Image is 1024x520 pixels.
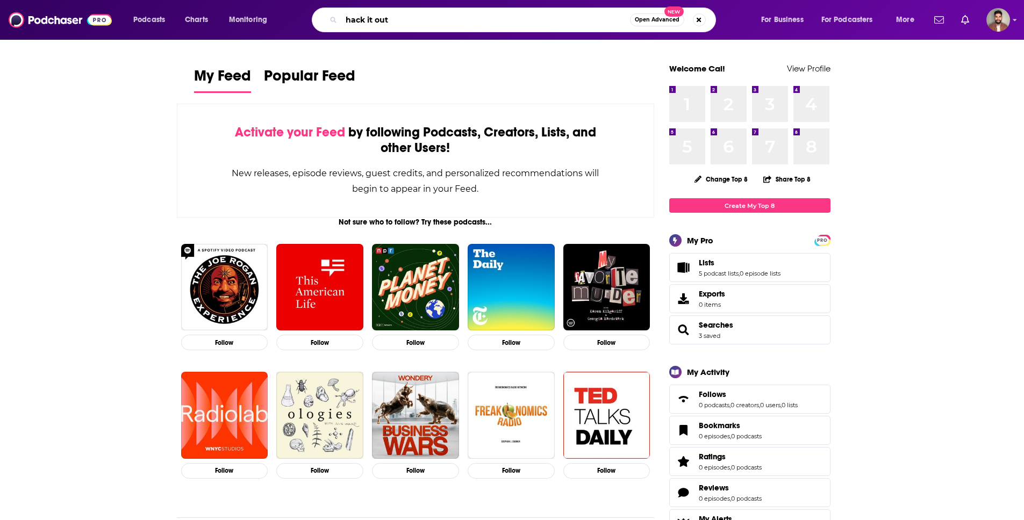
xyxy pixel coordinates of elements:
span: For Podcasters [821,12,873,27]
span: , [759,401,760,409]
a: Searches [673,322,694,337]
img: Radiolab [181,372,268,459]
a: Bookmarks [673,423,694,438]
a: Welcome Cal! [669,63,725,74]
button: Follow [181,463,268,479]
span: Activate your Feed [235,124,345,140]
span: Bookmarks [669,416,830,445]
a: Show notifications dropdown [957,11,973,29]
button: open menu [221,11,281,28]
img: Planet Money [372,244,459,331]
a: 3 saved [699,332,720,340]
img: User Profile [986,8,1010,32]
button: Follow [372,463,459,479]
img: The Joe Rogan Experience [181,244,268,331]
button: Follow [468,335,555,350]
a: Lists [673,260,694,275]
button: Follow [563,463,650,479]
span: 0 items [699,301,725,308]
a: Reviews [699,483,762,493]
button: Follow [468,463,555,479]
img: My Favorite Murder with Karen Kilgariff and Georgia Hardstark [563,244,650,331]
a: 0 creators [731,401,759,409]
img: Business Wars [372,372,459,459]
button: open menu [126,11,179,28]
a: 0 users [760,401,780,409]
span: Monitoring [229,12,267,27]
span: For Business [761,12,804,27]
img: TED Talks Daily [563,372,650,459]
div: Not sure who to follow? Try these podcasts... [177,218,655,227]
a: Follows [673,392,694,407]
button: open menu [754,11,817,28]
a: Ratings [673,454,694,469]
span: Searches [669,315,830,344]
div: New releases, episode reviews, guest credits, and personalized recommendations will begin to appe... [231,165,600,197]
span: , [730,432,731,440]
a: Popular Feed [264,67,355,93]
span: Bookmarks [699,421,740,430]
button: Follow [276,335,363,350]
button: Follow [372,335,459,350]
span: New [664,6,684,17]
button: Share Top 8 [763,169,811,190]
div: My Pro [687,235,713,245]
a: Ratings [699,452,762,461]
a: 5 podcast lists [699,270,739,277]
a: Searches [699,320,733,330]
span: Charts [185,12,208,27]
span: Ratings [669,447,830,476]
a: View Profile [787,63,830,74]
button: Open AdvancedNew [630,13,684,26]
span: Reviews [669,478,830,507]
span: Ratings [699,452,726,461]
span: , [730,464,731,471]
a: My Feed [194,67,251,93]
span: Exports [699,289,725,299]
span: PRO [816,236,829,244]
span: , [730,495,731,502]
a: Lists [699,258,780,268]
button: open menu [814,11,889,28]
a: 0 podcasts [699,401,729,409]
a: Reviews [673,485,694,500]
img: Freakonomics Radio [468,372,555,459]
span: Podcasts [133,12,165,27]
button: Follow [181,335,268,350]
a: 0 episodes [699,432,730,440]
span: My Feed [194,67,251,91]
img: This American Life [276,244,363,331]
input: Search podcasts, credits, & more... [341,11,630,28]
img: Ologies with Alie Ward [276,372,363,459]
a: Create My Top 8 [669,198,830,213]
div: by following Podcasts, Creators, Lists, and other Users! [231,125,600,156]
span: Follows [669,385,830,414]
span: More [896,12,914,27]
span: Logged in as calmonaghan [986,8,1010,32]
a: 0 podcasts [731,495,762,502]
span: Open Advanced [635,17,679,23]
a: Show notifications dropdown [930,11,948,29]
span: Lists [699,258,714,268]
button: Show profile menu [986,8,1010,32]
a: 0 podcasts [731,432,762,440]
img: The Daily [468,244,555,331]
a: PRO [816,236,829,244]
div: Search podcasts, credits, & more... [322,8,726,32]
span: Exports [673,291,694,306]
img: Podchaser - Follow, Share and Rate Podcasts [9,10,112,30]
div: My Activity [687,367,729,377]
a: Follows [699,389,798,399]
a: Charts [178,11,214,28]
